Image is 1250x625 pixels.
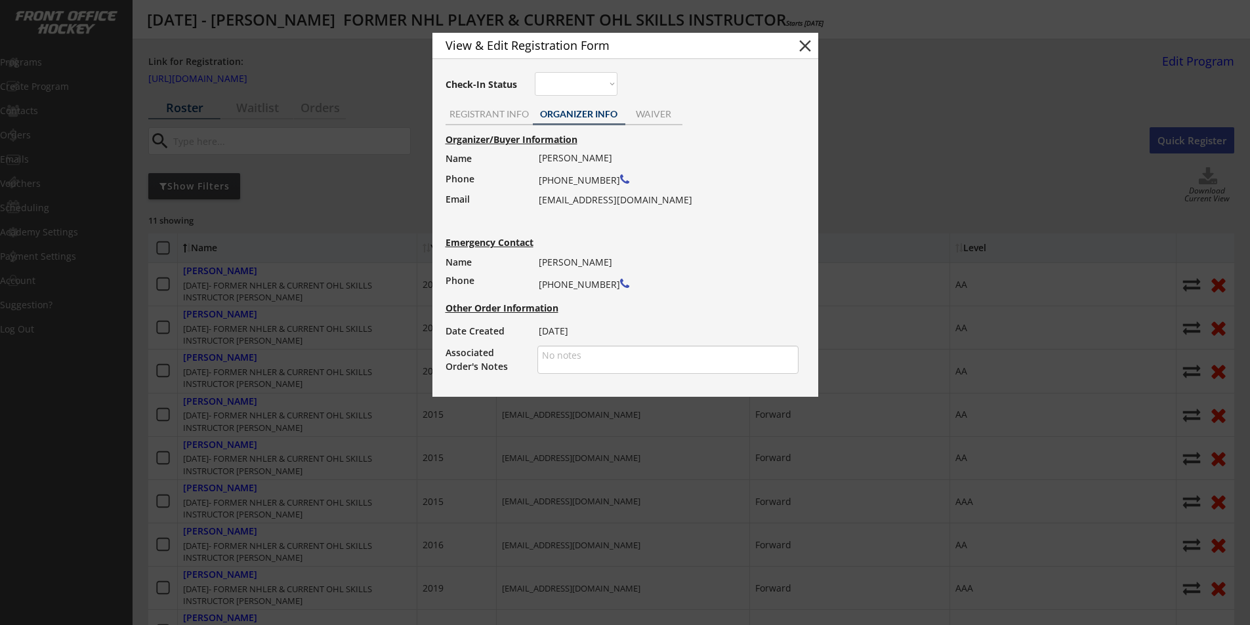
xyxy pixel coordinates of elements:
[539,322,790,340] div: [DATE]
[795,36,815,56] button: close
[446,304,812,313] div: Other Order Information
[625,110,682,119] div: WAIVER
[446,322,525,340] div: Date Created
[539,253,790,295] div: [PERSON_NAME] [PHONE_NUMBER]
[533,110,625,119] div: ORGANIZER INFO
[446,110,533,119] div: REGISTRANT INFO
[446,80,520,89] div: Check-In Status
[446,135,812,144] div: Organizer/Buyer Information
[446,253,525,290] div: Name Phone
[446,149,525,230] div: Name Phone Email
[539,149,790,209] div: [PERSON_NAME] [PHONE_NUMBER] [EMAIL_ADDRESS][DOMAIN_NAME]
[446,39,772,51] div: View & Edit Registration Form
[446,238,546,247] div: Emergency Contact
[446,346,525,373] div: Associated Order's Notes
